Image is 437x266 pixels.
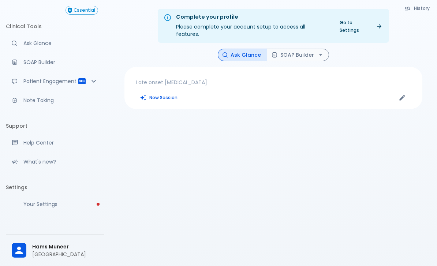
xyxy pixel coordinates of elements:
div: Hams Muneer[GEOGRAPHIC_DATA] [6,238,104,263]
p: Late onset [MEDICAL_DATA] [136,79,411,86]
p: Note Taking [23,97,98,104]
a: Go to Settings [335,17,386,35]
a: Moramiz: Find ICD10AM codes instantly [6,35,104,51]
p: Patient Engagement [23,78,78,85]
a: Docugen: Compose a clinical documentation in seconds [6,54,104,70]
li: Settings [6,179,104,196]
p: What's new? [23,158,98,165]
button: Ask Glance [218,49,267,61]
div: Please complete your account setup to access all features. [176,11,329,41]
a: Get help from our support team [6,135,104,151]
p: Ask Glance [23,40,98,47]
button: Essential [66,6,98,15]
button: Edit [397,92,408,103]
div: Patient Reports & Referrals [6,73,104,89]
li: Support [6,117,104,135]
button: Clears all inputs and results. [136,92,182,103]
a: Please complete account setup [6,196,104,212]
p: Help Center [23,139,98,146]
p: SOAP Builder [23,59,98,66]
button: SOAP Builder [267,49,329,61]
button: History [401,3,434,14]
span: Essential [72,8,98,13]
p: [GEOGRAPHIC_DATA] [32,251,98,258]
span: Hams Muneer [32,243,98,251]
li: Clinical Tools [6,18,104,35]
a: Click to view or change your subscription [66,6,104,15]
p: Your Settings [23,201,98,208]
a: Advanced note-taking [6,92,104,108]
div: Recent updates and feature releases [6,154,104,170]
div: Complete your profile [176,13,329,21]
